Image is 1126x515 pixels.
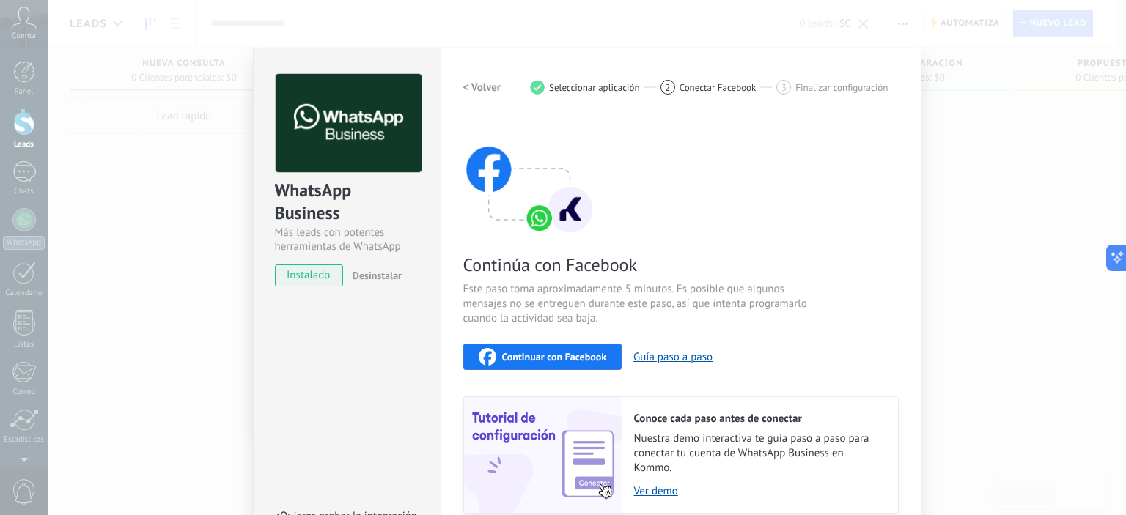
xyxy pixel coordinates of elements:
[463,282,812,326] span: Este paso toma aproximadamente 5 minutos. Es posible que algunos mensajes no se entreguen durante...
[463,118,595,235] img: connect with facebook
[781,81,787,94] span: 3
[502,352,607,362] span: Continuar con Facebook
[276,264,342,286] span: instalado
[276,74,422,173] img: logo_main.png
[463,74,501,100] button: < Volver
[680,82,757,93] span: Conectar Facebook
[634,431,883,475] span: Nuestra demo interactiva te guía paso a paso para conectar tu cuenta de WhatsApp Business en Kommo.
[275,226,419,253] div: Más leads con potentes herramientas de WhatsApp
[463,253,812,276] span: Continúa con Facebook
[634,484,883,498] a: Ver demo
[347,264,402,286] button: Desinstalar
[353,269,402,282] span: Desinstalar
[633,350,713,364] button: Guía paso a paso
[795,82,888,93] span: Finalizar configuración
[634,412,883,426] h2: Conoce cada paso antes de conectar
[549,82,640,93] span: Seleccionar aplicación
[275,179,419,226] div: WhatsApp Business
[463,344,622,370] button: Continuar con Facebook
[463,81,501,95] h2: < Volver
[665,81,670,94] span: 2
